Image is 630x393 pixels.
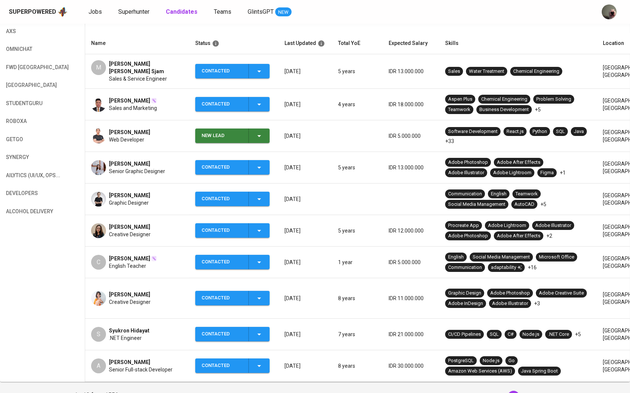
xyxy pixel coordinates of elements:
div: Teamwork [515,191,538,198]
div: Superpowered [9,8,56,16]
div: adaptability [491,264,522,271]
div: SQL [556,128,565,135]
div: Microsoft Office [539,254,574,261]
span: FWD [GEOGRAPHIC_DATA] [6,63,46,72]
th: Total YoE [332,33,383,54]
span: NEW [275,9,292,16]
div: Contacted [202,192,242,206]
p: [DATE] [285,68,326,75]
img: 71b61ad467354f30844395ddd7d53e5e.jpg [91,160,106,175]
p: +1 [560,169,566,176]
div: Contacted [202,358,242,373]
p: [DATE] [285,331,326,338]
p: 5 years [338,164,377,171]
span: [GEOGRAPHIC_DATA] [6,81,46,90]
p: +5 [575,331,581,338]
img: app logo [58,6,68,17]
span: Web Developer [109,136,144,143]
div: Chemical Engineering [481,96,527,103]
div: Figma [540,169,554,176]
p: IDR 13.000.000 [389,164,433,171]
div: Chemical Engineering [513,68,559,75]
span: StudentGuru [6,99,46,108]
span: Senior Full-stack Developer [109,366,173,373]
div: Social Media Management [448,201,505,208]
span: Teams [214,8,231,15]
p: [DATE] [285,259,326,266]
div: Contacted [202,64,242,78]
span: AXS [6,27,46,36]
th: Name [85,33,189,54]
div: M [91,60,106,75]
button: Contacted [195,223,270,238]
span: Synergy [6,153,46,162]
div: .NET Core [548,331,569,338]
button: Contacted [195,160,270,175]
span: [PERSON_NAME] [109,255,150,262]
p: 7 years [338,331,377,338]
div: Adobe Lightroom [493,169,531,176]
div: AutoCAD [514,201,534,208]
a: Superpoweredapp logo [9,6,68,17]
img: aji.muda@glints.com [602,4,617,19]
span: Jobs [89,8,102,15]
div: CI/CD Pipelines [448,331,481,338]
th: Last Updated [279,33,332,54]
div: Adobe Photoshop [448,159,488,166]
div: Communication [448,191,482,198]
span: [PERSON_NAME] [109,358,150,366]
p: +5 [535,106,541,113]
div: New Lead [202,129,242,143]
p: 5 years [338,68,377,75]
div: Adobe After Effects [497,233,540,240]
span: [PERSON_NAME] [PERSON_NAME] Sjam [109,60,183,75]
div: Java Spring Boot [521,368,558,375]
div: Adobe Illustrator [535,222,571,229]
span: Ailytics (UI/UX, OPS... [6,171,46,180]
div: Graphic Design [448,290,481,297]
div: Procreate App [448,222,479,229]
div: Teamwork [448,106,470,113]
div: Java [574,128,584,135]
div: Communication [448,264,482,271]
div: A [91,358,106,373]
div: Contacted [202,291,242,305]
div: Node.js [483,357,499,364]
div: Software Development [448,128,498,135]
div: Contacted [202,327,242,341]
p: [DATE] [285,295,326,302]
p: 8 years [338,362,377,370]
a: Superhunter [118,7,151,17]
img: magic_wand.svg [151,98,157,104]
span: English Teacher [109,262,146,270]
span: Creative Designer [109,298,151,306]
a: Candidates [166,7,199,17]
div: English [448,254,464,261]
span: GetGo [6,135,46,144]
div: Adobe Lightroom [488,222,526,229]
span: [PERSON_NAME] [109,223,150,231]
p: +2 [546,232,552,240]
p: 5 years [338,227,377,234]
div: English [491,191,507,198]
p: [DATE] [285,362,326,370]
p: IDR 21.000.000 [389,331,433,338]
p: [DATE] [285,101,326,108]
p: IDR 5.000.000 [389,132,433,140]
span: Sales & Service Engineer [109,75,167,82]
img: 77c324ad3f4b5e7239d1478114c724c8.jpg [91,192,106,207]
button: Contacted [195,255,270,269]
img: b9b1ddf84e4a779ad2b3bd84163b6b95.jpg [91,97,106,112]
p: IDR 30.000.000 [389,362,433,370]
a: Teams [214,7,233,17]
div: Aspen Plus [448,96,472,103]
div: Adobe After Effects [497,159,540,166]
div: Business Development [479,106,529,113]
p: [DATE] [285,227,326,234]
button: Contacted [195,64,270,78]
div: Amazon Web Services (AWS) [448,368,512,375]
span: Sales and Marketing [109,104,157,112]
p: 1 year [338,259,377,266]
p: +5 [540,201,546,208]
div: Adobe Photoshop [448,233,488,240]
